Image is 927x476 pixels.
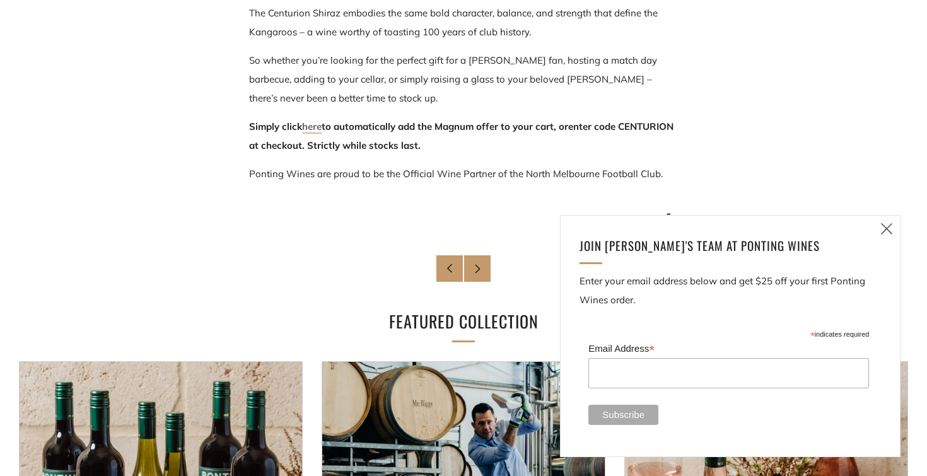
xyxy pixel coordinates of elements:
[302,120,322,134] a: here
[302,139,421,151] span: . Strictly while stocks last.
[249,168,663,180] span: Ponting Wines are proud to be the Official Wine Partner of the North Melbourne Football Club.
[249,54,657,104] span: So whether you’re looking for the perfect gift for a [PERSON_NAME] fan, hosting a match day barbe...
[580,272,881,310] p: Enter your email address below and get $25 off your first Ponting Wines order.
[588,405,658,425] input: Subscribe
[580,235,866,256] h4: Join [PERSON_NAME]'s team at ponting Wines
[249,7,658,38] span: The Centurion Shiraz embodies the same bold character, balance, and strength that define the Kang...
[588,339,869,357] label: Email Address
[249,120,568,132] span: Simply click to automatically add the Magnum offer to your cart, or
[588,327,869,339] div: indicates required
[255,308,672,335] h2: Featured collection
